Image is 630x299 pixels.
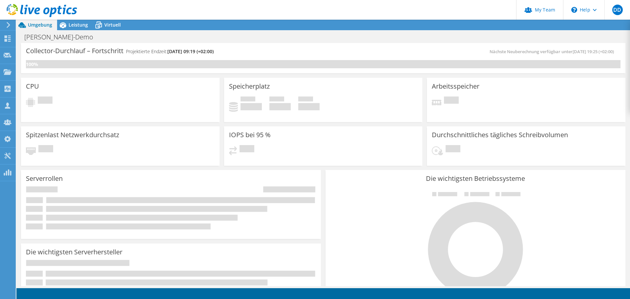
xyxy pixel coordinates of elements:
h3: Die wichtigsten Serverhersteller [26,248,122,256]
span: Leistung [69,22,88,28]
h4: 0 GiB [269,103,291,110]
h4: Projektierte Endzeit: [126,48,214,55]
span: Belegt [241,96,255,103]
span: Ausstehend [446,145,460,154]
span: [DATE] 09:19 (+02:00) [167,48,214,54]
span: Ausstehend [444,96,459,105]
span: Ausstehend [240,145,254,154]
span: Ausstehend [38,145,53,154]
h3: Spitzenlast Netzwerkdurchsatz [26,131,119,139]
h4: 0 GiB [298,103,320,110]
span: [DATE] 19:25 (+02:00) [573,49,614,54]
span: Umgebung [28,22,52,28]
span: DD [612,5,623,15]
h3: Serverrollen [26,175,63,182]
h3: Arbeitsspeicher [432,83,479,90]
h3: IOPS bei 95 % [229,131,271,139]
span: Nächste Neuberechnung verfügbar unter [490,49,617,54]
span: Insgesamt [298,96,313,103]
h1: [PERSON_NAME]-Demo [21,33,103,41]
h4: 0 GiB [241,103,262,110]
h3: Durchschnittliches tägliches Schreibvolumen [432,131,568,139]
span: Virtuell [104,22,121,28]
h3: Die wichtigsten Betriebssysteme [330,175,620,182]
span: Verfügbar [269,96,284,103]
svg: \n [571,7,577,13]
span: Ausstehend [38,96,52,105]
h3: CPU [26,83,39,90]
h3: Speicherplatz [229,83,270,90]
